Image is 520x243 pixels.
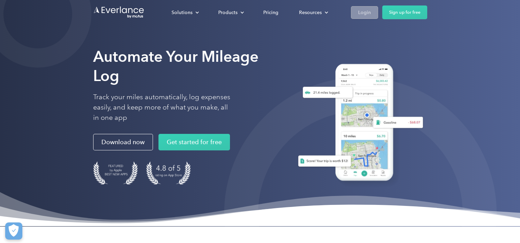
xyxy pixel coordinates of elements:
[93,92,231,123] p: Track your miles automatically, log expenses easily, and keep more of what you make, all in one app
[218,8,237,17] div: Products
[290,59,427,189] img: Everlance, mileage tracker app, expense tracking app
[146,161,191,184] img: 4.9 out of 5 stars on the app store
[5,222,22,240] button: Cookies Settings
[299,8,322,17] div: Resources
[93,134,153,150] a: Download now
[165,7,204,19] div: Solutions
[93,47,258,85] strong: Automate Your Mileage Log
[263,8,278,17] div: Pricing
[172,8,192,17] div: Solutions
[351,6,378,19] a: Login
[382,5,427,19] a: Sign up for free
[93,161,138,184] img: Badge for Featured by Apple Best New Apps
[158,134,230,150] a: Get started for free
[211,7,250,19] div: Products
[93,6,145,19] a: Go to homepage
[358,8,371,17] div: Login
[292,7,334,19] div: Resources
[256,7,285,19] a: Pricing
